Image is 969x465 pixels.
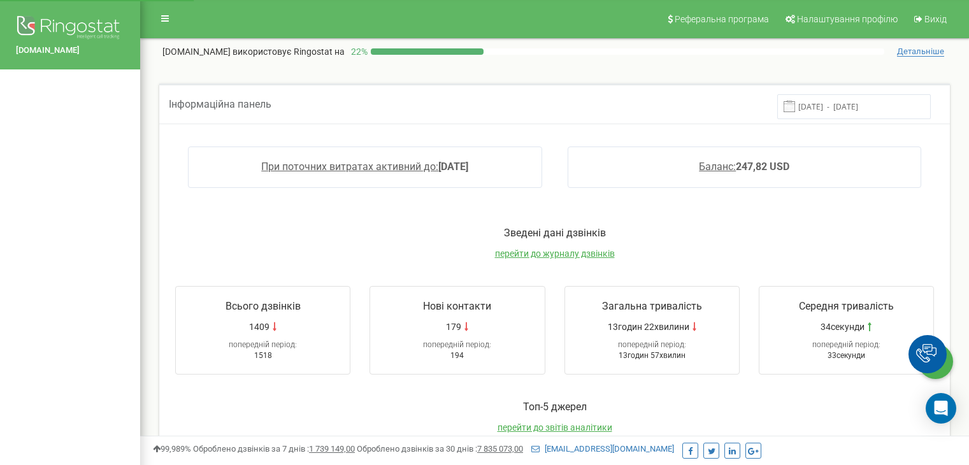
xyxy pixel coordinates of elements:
span: Баланс: [699,161,736,173]
span: Всього дзвінків [226,300,301,312]
span: Інформаційна панель [169,98,271,110]
span: 34секунди [821,320,865,333]
span: 1518 [254,351,272,360]
a: Баланс:247,82 USD [699,161,789,173]
u: 1 739 149,00 [309,444,355,454]
span: Детальніше [897,46,944,57]
span: 1409 [249,320,269,333]
span: 99,989% [153,444,191,454]
a: При поточних витратах активний до:[DATE] [261,161,468,173]
span: Вихід [924,14,947,24]
span: 33секунди [828,351,865,360]
span: 194 [450,351,464,360]
span: Toп-5 джерел [523,401,587,413]
a: перейти до звітів аналітики [498,422,612,433]
u: 7 835 073,00 [477,444,523,454]
p: 22 % [345,45,371,58]
span: Оброблено дзвінків за 7 днів : [193,444,355,454]
span: Середня тривалість [799,300,894,312]
span: Нові контакти [423,300,491,312]
span: 13годин 57хвилин [619,351,685,360]
a: [DOMAIN_NAME] [16,45,124,57]
span: Оброблено дзвінків за 30 днів : [357,444,523,454]
span: використовує Ringostat на [233,46,345,57]
span: попередній період: [618,340,686,349]
span: Загальна тривалість [602,300,702,312]
span: попередній період: [812,340,880,349]
span: попередній період: [229,340,297,349]
span: 179 [446,320,461,333]
img: Ringostat logo [16,13,124,45]
span: 13годин 22хвилини [608,320,689,333]
p: [DOMAIN_NAME] [162,45,345,58]
a: [EMAIL_ADDRESS][DOMAIN_NAME] [531,444,674,454]
span: Налаштування профілю [797,14,898,24]
a: перейти до журналу дзвінків [495,248,615,259]
span: Реферальна програма [675,14,769,24]
span: При поточних витратах активний до: [261,161,438,173]
span: попередній період: [423,340,491,349]
span: Зведені дані дзвінків [504,227,606,239]
div: Open Intercom Messenger [926,393,956,424]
